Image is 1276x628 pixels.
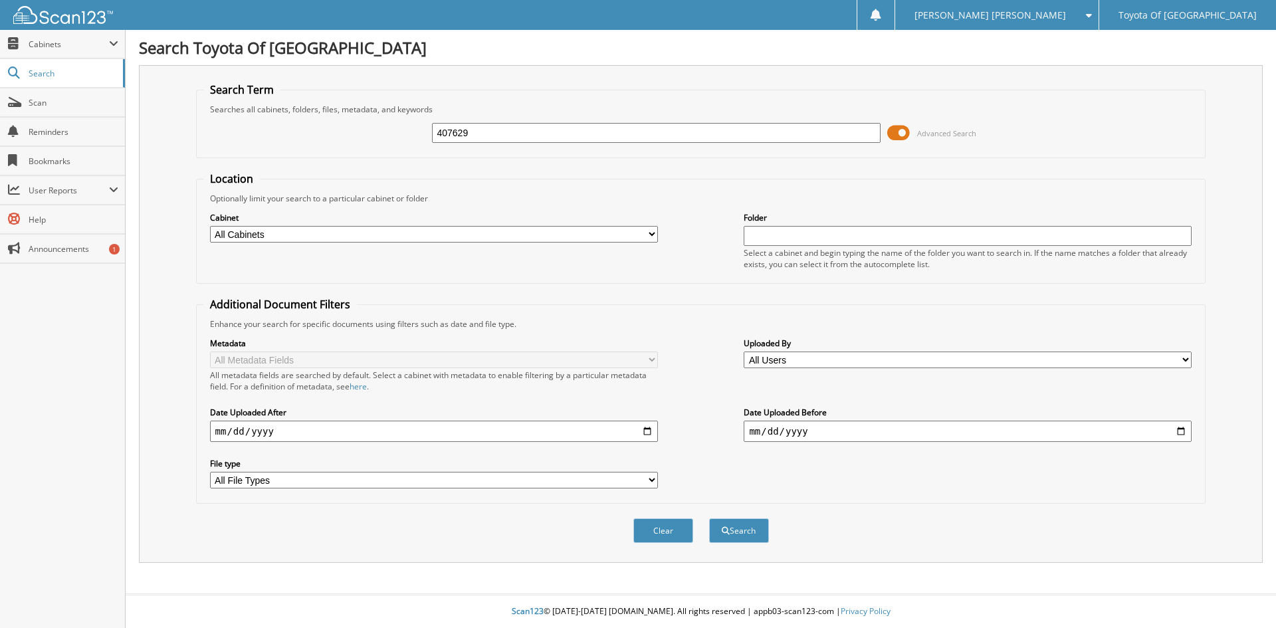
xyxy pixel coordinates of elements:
[744,212,1192,223] label: Folder
[203,82,280,97] legend: Search Term
[13,6,113,24] img: scan123-logo-white.svg
[744,338,1192,349] label: Uploaded By
[126,595,1276,628] div: © [DATE]-[DATE] [DOMAIN_NAME]. All rights reserved | appb03-scan123-com |
[512,605,544,617] span: Scan123
[29,68,116,79] span: Search
[841,605,891,617] a: Privacy Policy
[29,97,118,108] span: Scan
[29,39,109,50] span: Cabinets
[29,126,118,138] span: Reminders
[29,156,118,167] span: Bookmarks
[210,369,658,392] div: All metadata fields are searched by default. Select a cabinet with metadata to enable filtering b...
[210,421,658,442] input: start
[210,458,658,469] label: File type
[210,407,658,418] label: Date Uploaded After
[29,243,118,255] span: Announcements
[914,11,1066,19] span: [PERSON_NAME] [PERSON_NAME]
[203,171,260,186] legend: Location
[29,214,118,225] span: Help
[203,318,1199,330] div: Enhance your search for specific documents using filters such as date and file type.
[210,212,658,223] label: Cabinet
[139,37,1263,58] h1: Search Toyota Of [GEOGRAPHIC_DATA]
[633,518,693,543] button: Clear
[1118,11,1257,19] span: Toyota Of [GEOGRAPHIC_DATA]
[709,518,769,543] button: Search
[203,297,357,312] legend: Additional Document Filters
[917,128,976,138] span: Advanced Search
[203,104,1199,115] div: Searches all cabinets, folders, files, metadata, and keywords
[350,381,367,392] a: here
[210,338,658,349] label: Metadata
[203,193,1199,204] div: Optionally limit your search to a particular cabinet or folder
[744,407,1192,418] label: Date Uploaded Before
[744,247,1192,270] div: Select a cabinet and begin typing the name of the folder you want to search in. If the name match...
[109,244,120,255] div: 1
[29,185,109,196] span: User Reports
[744,421,1192,442] input: end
